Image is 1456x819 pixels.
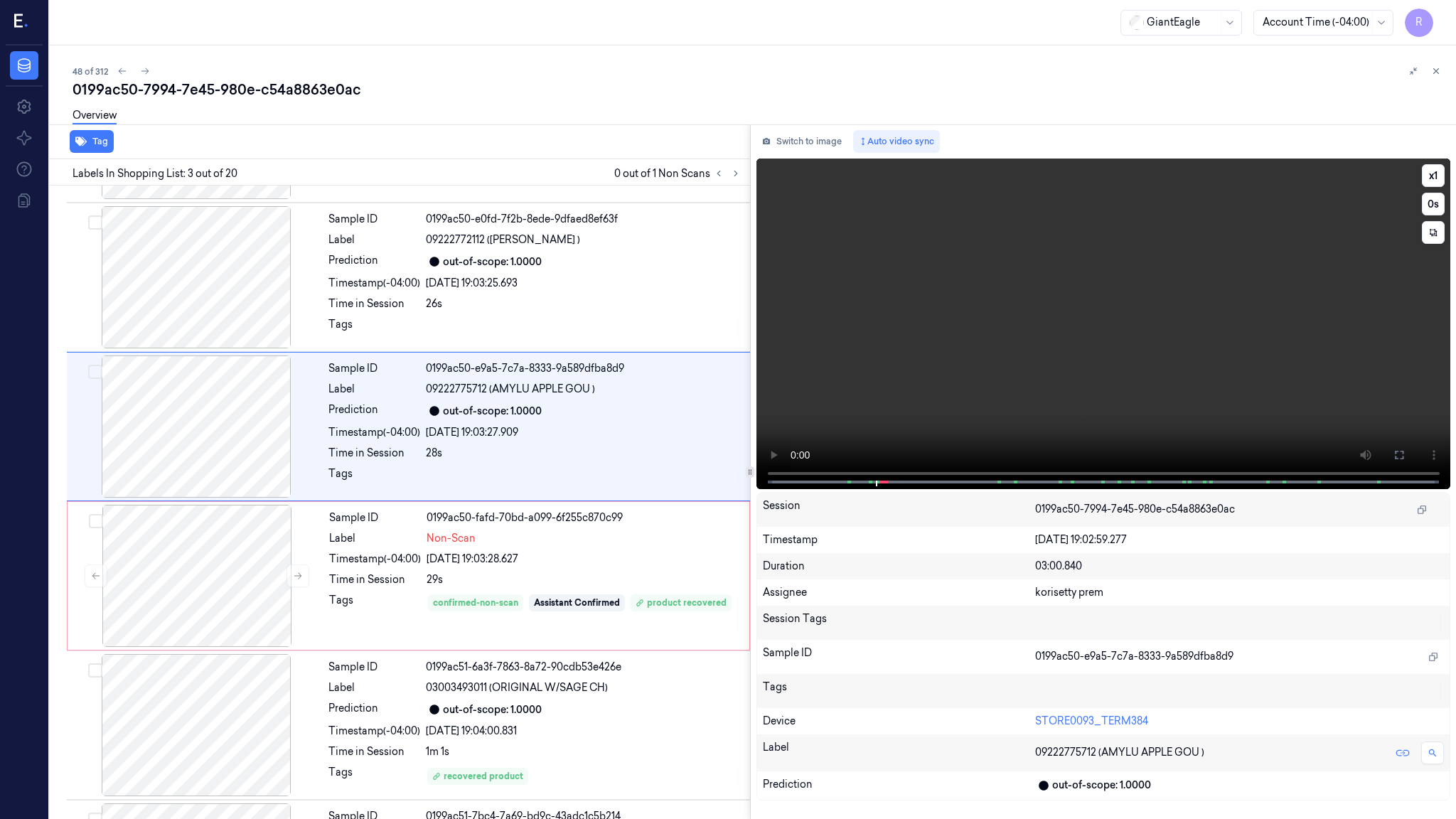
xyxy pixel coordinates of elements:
[1405,9,1433,37] button: R
[426,446,742,461] div: 28s
[328,701,420,718] div: Prediction
[427,552,741,567] div: [DATE] 19:03:28.627
[328,296,420,311] div: Time in Session
[88,663,102,678] button: Select row
[73,65,108,77] span: 48 of 312
[763,611,1035,634] div: Session Tags
[1422,193,1445,215] button: 0s
[328,446,420,461] div: Time in Session
[763,777,1035,794] div: Prediction
[426,680,608,695] span: 03003493011 (ORIGINAL W/SAGE CH)
[432,770,523,783] div: recovered product
[1035,714,1444,729] div: STORE0093_TERM384
[329,552,421,567] div: Timestamp (-04:00)
[426,660,742,675] div: 0199ac51-6a3f-7863-8a72-90cdb53e426e
[763,740,1035,766] div: Label
[328,253,420,270] div: Prediction
[763,498,1035,521] div: Session
[427,510,741,525] div: 0199ac50-fafd-70bd-a099-6f255c870c99
[427,531,476,546] span: Non-Scan
[329,593,421,633] div: Tags
[1035,585,1444,600] div: korisetty prem
[1035,649,1233,664] span: 0199ac50-e9a5-7c7a-8333-9a589dfba8d9
[328,660,420,675] div: Sample ID
[426,425,742,440] div: [DATE] 19:03:27.909
[329,510,421,525] div: Sample ID
[328,765,420,788] div: Tags
[89,514,103,528] button: Select row
[1035,502,1235,517] span: 0199ac50-7994-7e45-980e-c54a8863e0ac
[328,724,420,739] div: Timestamp (-04:00)
[328,744,420,759] div: Time in Session
[614,165,744,182] span: 0 out of 1 Non Scans
[443,404,542,419] div: out-of-scope: 1.0000
[763,585,1035,600] div: Assignee
[763,714,1035,729] div: Device
[1035,745,1204,760] span: 09222775712 (AMYLU APPLE GOU )
[1052,778,1151,793] div: out-of-scope: 1.0000
[88,215,102,230] button: Select row
[426,744,742,759] div: 1m 1s
[426,724,742,739] div: [DATE] 19:04:00.831
[328,276,420,291] div: Timestamp (-04:00)
[763,646,1035,668] div: Sample ID
[426,382,595,397] span: 09222775712 (AMYLU APPLE GOU )
[443,702,542,717] div: out-of-scope: 1.0000
[426,232,580,247] span: 09222772112 ([PERSON_NAME] )
[328,382,420,397] div: Label
[426,296,742,311] div: 26s
[73,108,117,124] a: Overview
[329,572,421,587] div: Time in Session
[433,596,518,609] div: confirmed-non-scan
[426,212,742,227] div: 0199ac50-e0fd-7f2b-8ede-9dfaed8ef63f
[1035,532,1444,547] div: [DATE] 19:02:59.277
[853,130,940,153] button: Auto video sync
[763,559,1035,574] div: Duration
[328,402,420,419] div: Prediction
[426,276,742,291] div: [DATE] 19:03:25.693
[1422,164,1445,187] button: x1
[427,572,741,587] div: 29s
[328,317,420,340] div: Tags
[328,212,420,227] div: Sample ID
[636,596,727,609] div: product recovered
[328,680,420,695] div: Label
[756,130,847,153] button: Switch to image
[329,531,421,546] div: Label
[73,166,237,181] span: Labels In Shopping List: 3 out of 20
[70,130,114,153] button: Tag
[88,365,102,379] button: Select row
[763,532,1035,547] div: Timestamp
[328,361,420,376] div: Sample ID
[534,596,620,609] div: Assistant Confirmed
[73,80,1445,100] div: 0199ac50-7994-7e45-980e-c54a8863e0ac
[328,425,420,440] div: Timestamp (-04:00)
[1035,559,1444,574] div: 03:00.840
[328,232,420,247] div: Label
[426,361,742,376] div: 0199ac50-e9a5-7c7a-8333-9a589dfba8d9
[443,255,542,269] div: out-of-scope: 1.0000
[328,466,420,489] div: Tags
[763,680,1035,702] div: Tags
